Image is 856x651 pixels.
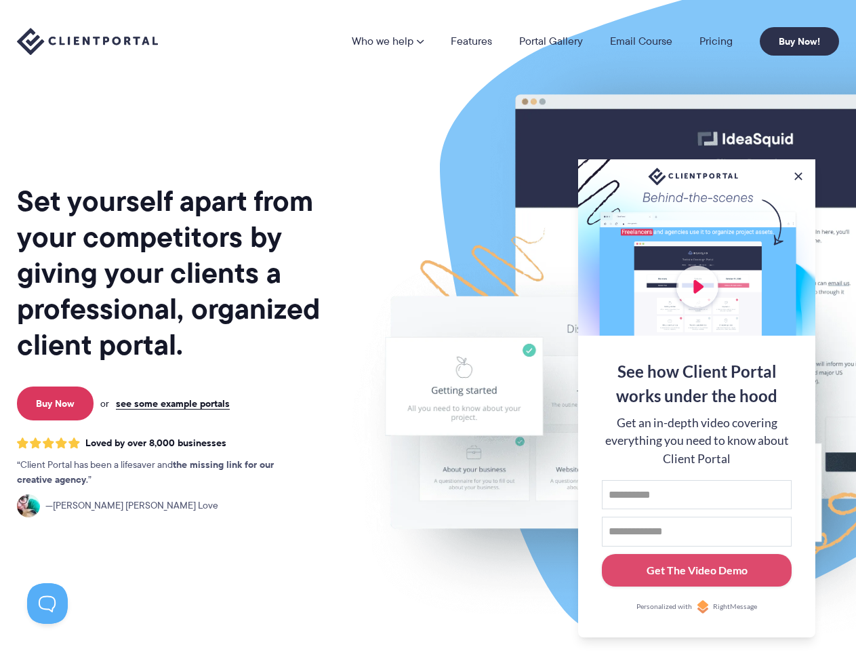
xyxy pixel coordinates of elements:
a: Pricing [699,36,733,47]
iframe: Toggle Customer Support [27,583,68,624]
span: RightMessage [713,601,757,612]
p: Client Portal has been a lifesaver and . [17,458,302,488]
span: or [100,397,109,410]
a: Buy Now [17,387,94,420]
button: Get The Video Demo [602,554,792,587]
a: Buy Now! [760,27,839,56]
span: Loved by over 8,000 businesses [85,437,226,449]
a: Email Course [610,36,672,47]
a: see some example portals [116,397,230,410]
div: Get an in-depth video covering everything you need to know about Client Portal [602,414,792,468]
img: Personalized with RightMessage [696,600,710,614]
strong: the missing link for our creative agency [17,457,274,487]
div: See how Client Portal works under the hood [602,359,792,408]
a: Portal Gallery [519,36,583,47]
a: Who we help [352,36,424,47]
a: Features [451,36,492,47]
a: Personalized withRightMessage [602,600,792,614]
h1: Set yourself apart from your competitors by giving your clients a professional, organized client ... [17,183,346,363]
div: Get The Video Demo [647,562,748,578]
span: [PERSON_NAME] [PERSON_NAME] Love [45,498,218,513]
span: Personalized with [636,601,692,612]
